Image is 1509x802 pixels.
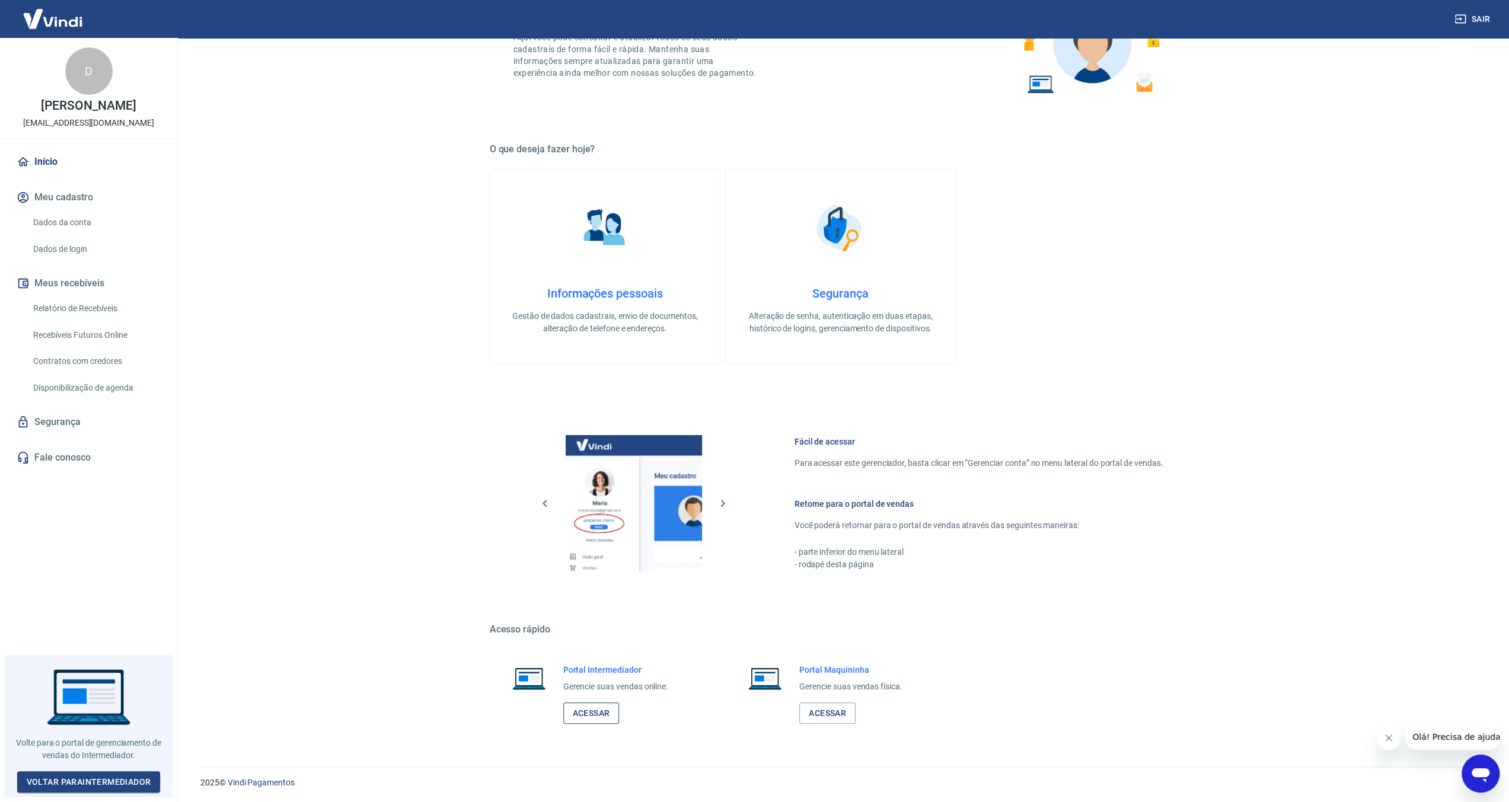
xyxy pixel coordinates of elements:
[14,270,163,296] button: Meus recebíveis
[14,149,163,175] a: Início
[14,409,163,435] a: Segurança
[745,310,936,335] p: Alteração de senha, autenticação em duas etapas, histórico de logins, gerenciamento de dispositivos.
[725,170,956,364] a: SegurançaSegurançaAlteração de senha, autenticação em duas etapas, histórico de logins, gerenciam...
[490,143,1192,155] h5: O que deseja fazer hoje?
[745,286,936,301] h4: Segurança
[795,519,1163,532] p: Você poderá retornar para o portal de vendas através das seguintes maneiras:
[65,47,113,95] div: D
[28,376,163,400] a: Disponibilização de agenda
[1405,724,1500,750] iframe: Mensagem da empresa
[490,624,1192,635] h5: Acesso rápido
[1462,755,1500,793] iframe: Botão para abrir a janela de mensagens
[228,778,295,787] a: Vindi Pagamentos
[563,664,669,676] h6: Portal Intermediador
[795,546,1163,558] p: - parte inferior do menu lateral
[795,498,1163,510] h6: Retorne para o portal de vendas
[41,100,136,112] p: [PERSON_NAME]
[28,349,163,373] a: Contratos com credores
[14,1,91,37] img: Vindi
[200,777,1481,789] p: 2025 ©
[799,664,902,676] h6: Portal Maquininha
[795,457,1163,469] p: Para acessar este gerenciador, basta clicar em “Gerenciar conta” no menu lateral do portal de ven...
[490,170,720,364] a: Informações pessoaisInformações pessoaisGestão de dados cadastrais, envio de documentos, alteraçã...
[575,199,634,258] img: Informações pessoais
[14,184,163,210] button: Meu cadastro
[509,310,701,335] p: Gestão de dados cadastrais, envio de documentos, alteração de telefone e endereços.
[799,702,856,724] a: Acessar
[513,31,759,79] p: Aqui você pode consultar e atualizar todos os seus dados cadastrais de forma fácil e rápida. Mant...
[795,436,1163,448] h6: Fácil de acessar
[14,445,163,471] a: Fale conosco
[28,323,163,347] a: Recebíveis Futuros Online
[509,286,701,301] h4: Informações pessoais
[17,771,161,793] a: Voltar paraIntermediador
[740,664,790,692] img: Imagem de um notebook aberto
[811,199,870,258] img: Segurança
[23,117,154,129] p: [EMAIL_ADDRESS][DOMAIN_NAME]
[795,558,1163,571] p: - rodapé desta página
[28,210,163,235] a: Dados da conta
[566,435,702,571] img: Imagem da dashboard mostrando o botão de gerenciar conta na sidebar no lado esquerdo
[563,680,669,693] p: Gerencie suas vendas online.
[28,237,163,261] a: Dados de login
[7,8,100,18] span: Olá! Precisa de ajuda?
[504,664,554,692] img: Imagem de um notebook aberto
[1377,726,1400,750] iframe: Fechar mensagem
[563,702,620,724] a: Acessar
[1452,8,1495,30] button: Sair
[28,296,163,321] a: Relatório de Recebíveis
[799,680,902,693] p: Gerencie suas vendas física.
